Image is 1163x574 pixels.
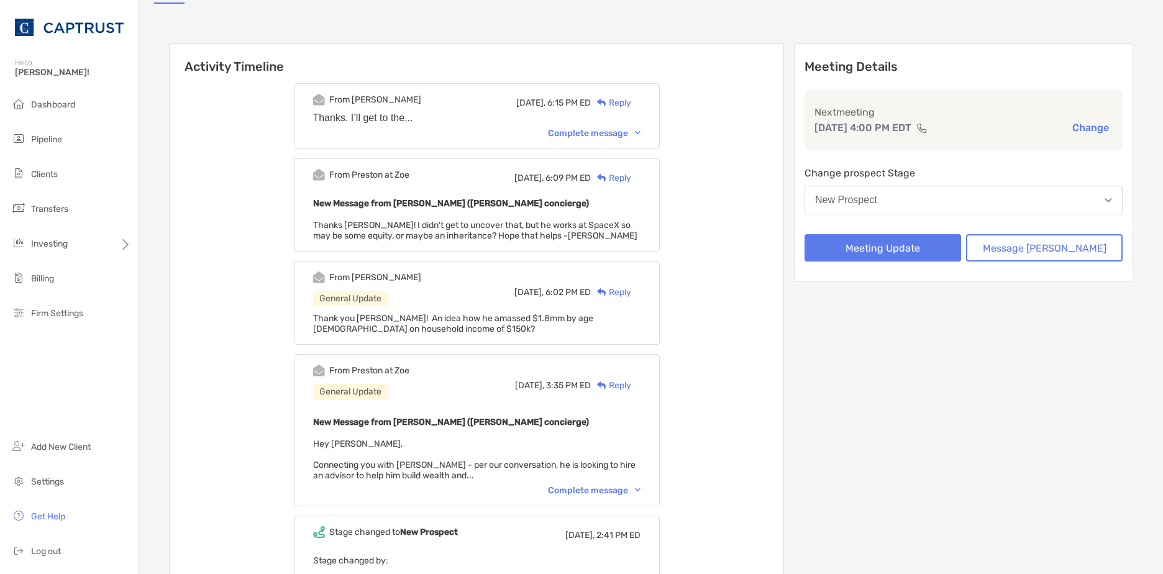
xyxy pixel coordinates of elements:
div: From Preston at Zoe [329,365,409,376]
span: Transfers [31,204,68,214]
div: Reply [591,96,631,109]
span: 6:15 PM ED [547,98,591,108]
p: Next meeting [814,104,1113,120]
img: pipeline icon [11,131,26,146]
div: General Update [313,291,388,306]
span: Investing [31,239,68,249]
b: New Message from [PERSON_NAME] ([PERSON_NAME] concierge) [313,417,589,427]
img: Event icon [313,365,325,376]
div: Stage changed to [329,527,458,537]
span: Thank you [PERSON_NAME]! An idea how he amassed $1.8mm by age [DEMOGRAPHIC_DATA] on household inc... [313,313,593,334]
img: Event icon [313,169,325,181]
p: Stage changed by: [313,553,641,568]
button: Meeting Update [805,234,961,262]
img: Event icon [313,271,325,283]
img: Reply icon [597,99,606,107]
span: Thanks [PERSON_NAME]! I didn't get to uncover that, but he works at SpaceX so may be some equity,... [313,220,637,241]
div: Reply [591,379,631,392]
button: Change [1069,121,1113,134]
span: Hey [PERSON_NAME], Connecting you with [PERSON_NAME] - per our conversation, he is looking to hir... [313,439,636,481]
img: settings icon [11,473,26,488]
span: Add New Client [31,442,91,452]
span: 6:09 PM ED [545,173,591,183]
img: Event icon [313,94,325,106]
span: 3:35 PM ED [546,380,591,391]
img: Chevron icon [635,131,641,135]
div: From [PERSON_NAME] [329,272,421,283]
img: Event icon [313,526,325,538]
div: New Prospect [815,194,877,206]
span: [DATE], [514,173,544,183]
span: Pipeline [31,134,62,145]
span: Dashboard [31,99,75,110]
img: add_new_client icon [11,439,26,453]
p: Meeting Details [805,59,1123,75]
b: New Message from [PERSON_NAME] ([PERSON_NAME] concierge) [313,198,589,209]
img: dashboard icon [11,96,26,111]
span: 6:02 PM ED [545,287,591,298]
span: Clients [31,169,58,180]
img: logout icon [11,543,26,558]
span: [PERSON_NAME]! [15,67,131,78]
span: [DATE], [515,380,544,391]
img: investing icon [11,235,26,250]
span: [DATE], [514,287,544,298]
img: Reply icon [597,174,606,182]
img: firm-settings icon [11,305,26,320]
span: 2:41 PM ED [596,530,641,540]
span: Get Help [31,511,65,522]
div: Complete message [548,485,641,496]
p: [DATE] 4:00 PM EDT [814,120,911,135]
div: From Preston at Zoe [329,170,409,180]
span: Billing [31,273,54,284]
h6: Activity Timeline [170,44,783,74]
b: New Prospect [400,527,458,537]
img: billing icon [11,270,26,285]
div: From [PERSON_NAME] [329,94,421,105]
div: Thanks. I’ll get to the... [313,112,641,124]
img: Reply icon [597,381,606,389]
span: Settings [31,476,64,487]
img: clients icon [11,166,26,181]
img: communication type [916,123,928,133]
span: Firm Settings [31,308,83,319]
img: Open dropdown arrow [1105,198,1112,203]
button: New Prospect [805,186,1123,214]
img: Chevron icon [635,488,641,492]
p: Change prospect Stage [805,165,1123,181]
div: Reply [591,171,631,184]
div: Complete message [548,128,641,139]
div: General Update [313,384,388,399]
img: CAPTRUST Logo [15,5,124,50]
div: Reply [591,286,631,299]
img: Reply icon [597,288,606,296]
img: get-help icon [11,508,26,523]
img: transfers icon [11,201,26,216]
span: [DATE], [516,98,545,108]
span: [DATE], [565,530,595,540]
button: Message [PERSON_NAME] [966,234,1123,262]
span: Log out [31,546,61,557]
